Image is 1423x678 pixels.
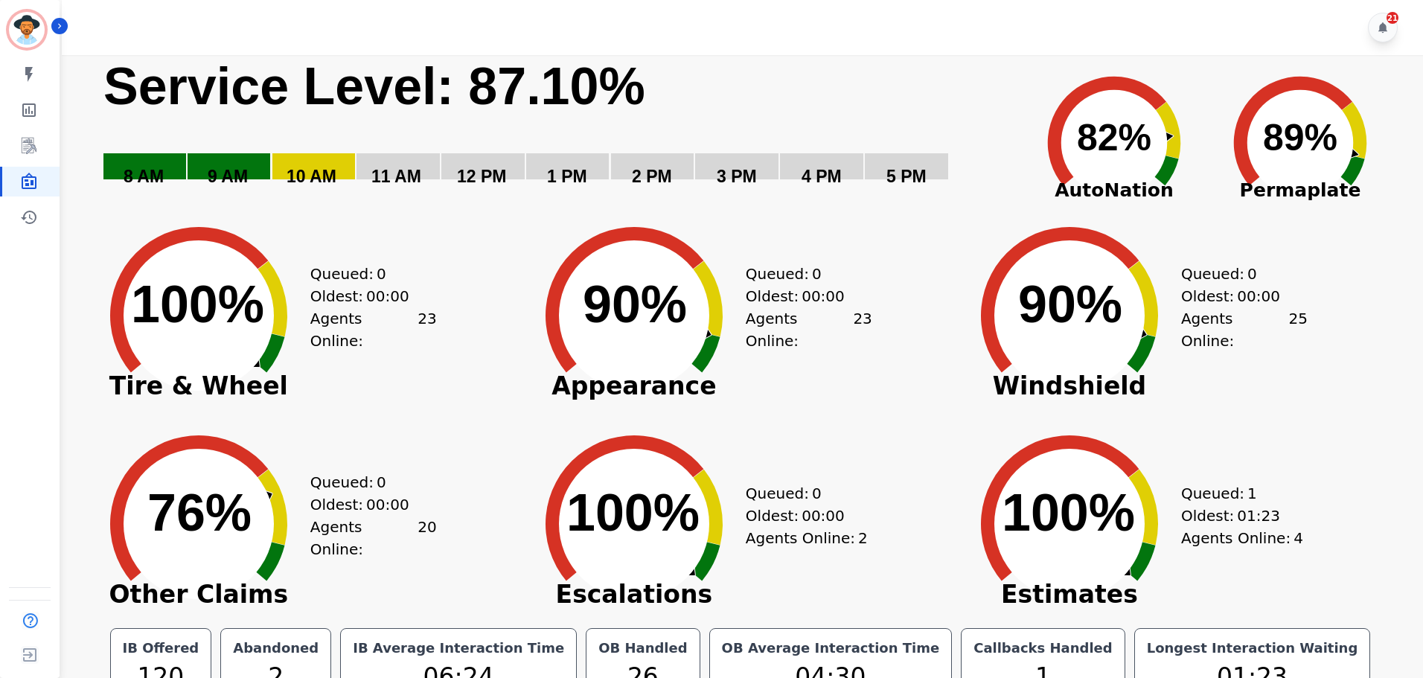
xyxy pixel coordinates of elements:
[746,263,857,285] div: Queued:
[230,638,322,659] div: Abandoned
[287,167,336,186] text: 10 AM
[310,516,437,560] div: Agents Online:
[746,307,872,352] div: Agents Online:
[1294,527,1303,549] span: 4
[310,307,437,352] div: Agents Online:
[1207,176,1393,205] span: Permaplate
[746,285,857,307] div: Oldest:
[366,285,409,307] span: 00:00
[371,167,421,186] text: 11 AM
[1237,285,1280,307] span: 00:00
[547,167,587,186] text: 1 PM
[1181,482,1293,505] div: Queued:
[102,55,1018,208] svg: Service Level: 0%
[131,275,264,333] text: 100%
[120,638,202,659] div: IB Offered
[310,471,422,493] div: Queued:
[1288,307,1307,352] span: 25
[87,587,310,602] span: Other Claims
[366,493,409,516] span: 00:00
[310,493,422,516] div: Oldest:
[1077,117,1151,159] text: 82%
[717,167,757,186] text: 3 PM
[1002,484,1135,542] text: 100%
[208,167,248,186] text: 9 AM
[350,638,567,659] div: IB Average Interaction Time
[802,167,842,186] text: 4 PM
[566,484,700,542] text: 100%
[970,638,1116,659] div: Callbacks Handled
[522,587,746,602] span: Escalations
[1247,263,1257,285] span: 0
[595,638,690,659] div: OB Handled
[418,307,436,352] span: 23
[746,527,872,549] div: Agents Online:
[1247,482,1257,505] span: 1
[812,482,822,505] span: 0
[522,379,746,394] span: Appearance
[858,527,868,549] span: 2
[377,263,386,285] span: 0
[746,505,857,527] div: Oldest:
[377,471,386,493] span: 0
[1181,527,1308,549] div: Agents Online:
[310,285,422,307] div: Oldest:
[853,307,872,352] span: 23
[87,379,310,394] span: Tire & Wheel
[802,285,845,307] span: 00:00
[1144,638,1361,659] div: Longest Interaction Waiting
[1021,176,1207,205] span: AutoNation
[583,275,687,333] text: 90%
[1263,117,1337,159] text: 89%
[147,484,252,542] text: 76%
[632,167,672,186] text: 2 PM
[802,505,845,527] span: 00:00
[124,167,164,186] text: 8 AM
[418,516,436,560] span: 20
[1181,307,1308,352] div: Agents Online:
[746,482,857,505] div: Queued:
[1018,275,1122,333] text: 90%
[958,379,1181,394] span: Windshield
[1387,12,1398,24] div: 21
[457,167,506,186] text: 12 PM
[812,263,822,285] span: 0
[1237,505,1280,527] span: 01:23
[958,587,1181,602] span: Estimates
[1181,263,1293,285] div: Queued:
[9,12,45,48] img: Bordered avatar
[1181,285,1293,307] div: Oldest:
[886,167,927,186] text: 5 PM
[103,57,645,115] text: Service Level: 87.10%
[1181,505,1293,527] div: Oldest:
[310,263,422,285] div: Queued:
[719,638,943,659] div: OB Average Interaction Time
